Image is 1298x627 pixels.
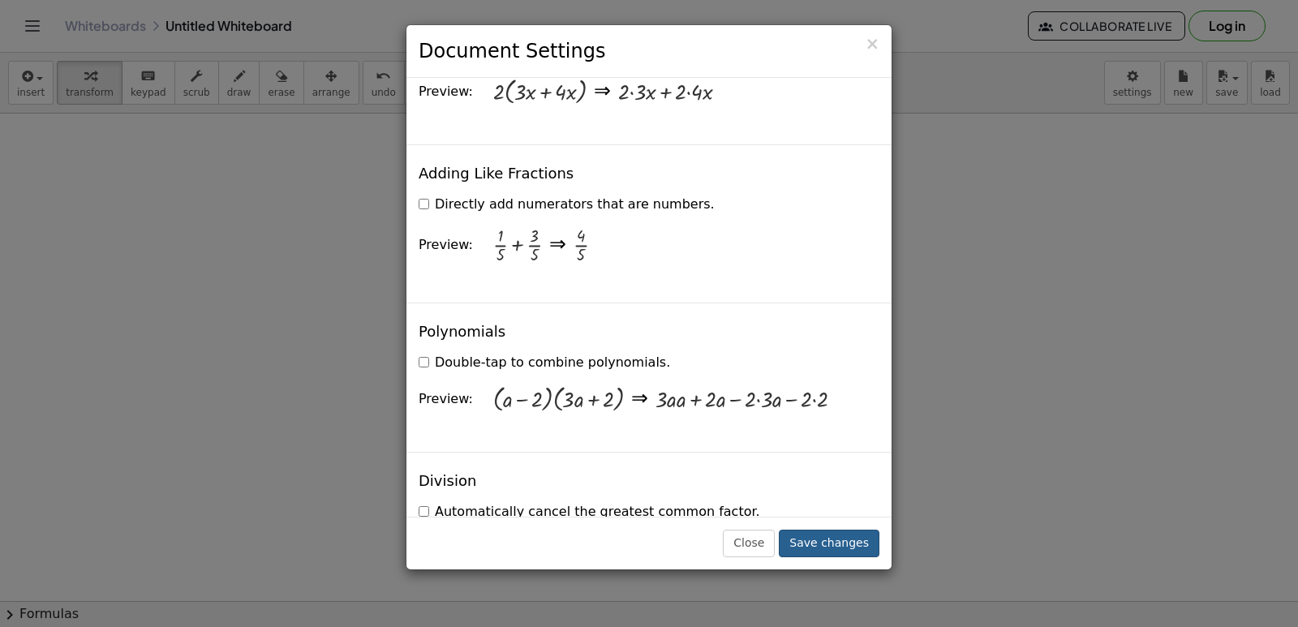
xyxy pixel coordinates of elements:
[723,530,775,557] button: Close
[865,34,879,54] span: ×
[419,354,670,372] label: Double-tap to combine polynomials.
[419,473,476,489] h4: Division
[419,199,429,209] input: Directly add numerators that are numbers.
[419,165,574,182] h4: Adding Like Fractions
[631,385,648,414] div: ⇒
[779,530,879,557] button: Save changes
[419,195,715,214] label: Directly add numerators that are numbers.
[419,37,879,65] h3: Document Settings
[419,324,505,340] h4: Polynomials
[419,503,760,522] label: Automatically cancel the greatest common factor.
[419,84,473,99] span: Preview:
[419,357,429,367] input: Double-tap to combine polynomials.
[594,78,611,107] div: ⇒
[419,391,473,406] span: Preview:
[549,231,566,260] div: ⇒
[865,36,879,53] button: Close
[419,506,429,517] input: Automatically cancel the greatest common factor.
[419,237,473,252] span: Preview:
